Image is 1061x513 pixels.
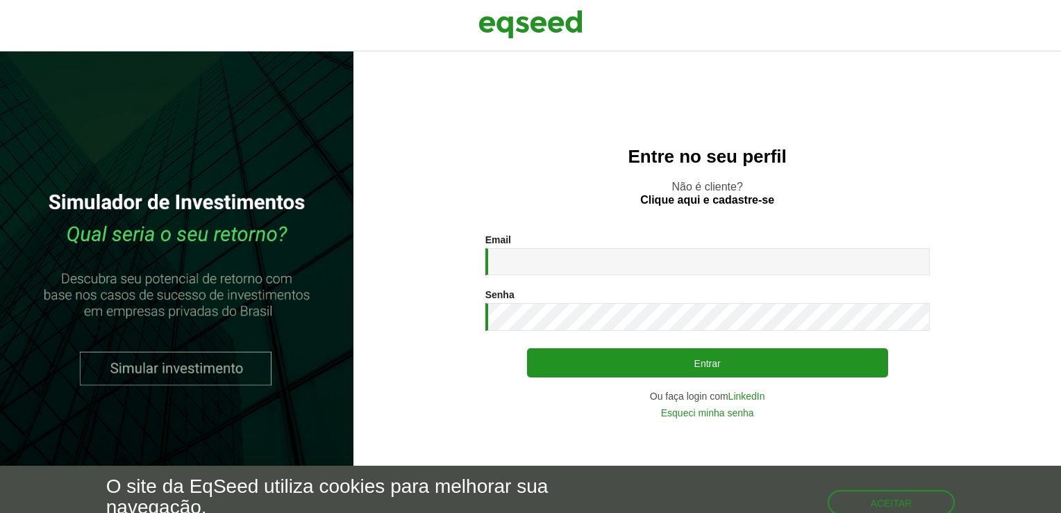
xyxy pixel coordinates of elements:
[640,195,774,206] a: Clique aqui e cadastre-se
[485,235,511,245] label: Email
[661,408,754,418] a: Esqueci minha senha
[478,7,583,42] img: EqSeed Logo
[381,180,1033,206] p: Não é cliente?
[485,391,930,401] div: Ou faça login com
[381,147,1033,167] h2: Entre no seu perfil
[485,290,515,300] label: Senha
[728,391,765,401] a: LinkedIn
[527,348,888,377] button: Entrar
